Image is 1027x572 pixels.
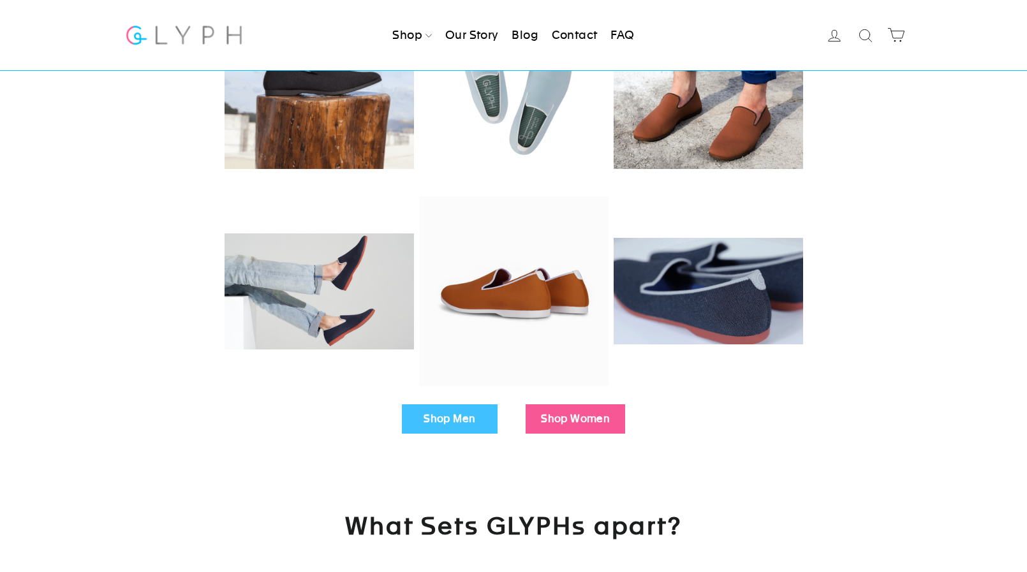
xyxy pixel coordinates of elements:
[402,404,498,434] a: Shop Men
[1010,231,1027,341] iframe: Glyph - Referral program
[387,21,437,49] a: Shop
[440,21,504,49] a: Our Story
[506,21,543,49] a: Blog
[124,18,244,52] img: Glyph
[605,21,639,49] a: FAQ
[387,21,639,49] ul: Primary
[526,404,625,434] a: Shop Women
[547,21,603,49] a: Contact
